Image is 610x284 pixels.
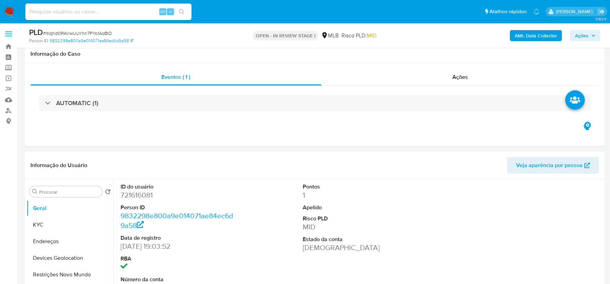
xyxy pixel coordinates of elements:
[303,222,417,232] dd: MID
[32,189,38,194] button: Procurar
[489,8,527,15] span: Atalhos rápidos
[27,200,113,217] button: Geral
[533,9,539,15] a: Notificações
[342,32,377,39] span: Risco PLD:
[121,204,235,211] dt: Person ID
[39,95,591,111] div: AUTOMATIC (1)
[27,266,113,283] button: Restrições Novo Mundo
[556,8,595,15] p: leticia.siqueira@mercadolivre.com
[56,99,98,107] h3: AUTOMATIC (1)
[575,30,589,41] span: Ações
[161,73,190,81] span: Eventos ( 1 )
[105,189,110,196] button: Retornar ao pedido padrão
[39,189,99,195] input: Procurar
[169,8,171,15] span: s
[510,30,562,41] button: AML Data Collector
[25,7,192,16] input: Pesquise usuários ou casos...
[29,27,43,38] b: PLD
[50,38,133,44] a: 9832298e800a9e014071ae84ec6d9a58
[452,73,468,81] span: Ações
[27,250,113,266] button: Devices Geolocation
[29,38,48,44] b: Person ID
[27,233,113,250] button: Endereços
[303,204,417,211] dt: Apelido
[30,162,87,169] h1: Informação do Usuário
[598,8,605,15] a: Sair
[367,31,377,39] span: MID
[303,236,417,243] dt: Estado da conta
[515,30,557,41] b: AML Data Collector
[121,190,235,200] dd: 721616081
[507,157,599,174] button: Veja aparência por pessoa
[30,51,599,57] h1: Informação do Caso
[303,190,417,200] dd: 1
[43,30,112,37] span: # rKqhd0PAVwUuYhn7PYo1AdBO
[253,31,318,40] p: OPEN - IN REVIEW STAGE I
[121,241,235,251] dd: [DATE] 19:03:52
[516,157,583,174] span: Veja aparência por pessoa
[321,32,339,39] div: MLB
[121,234,235,242] dt: Data de registro
[570,30,600,41] button: Ações
[121,183,235,191] dt: ID do usuário
[160,8,166,15] span: Alt
[121,211,233,230] a: 9832298e800a9e014071ae84ec6d9a58
[175,7,189,17] button: search-icon
[121,255,235,263] dt: RBA
[303,215,417,222] dt: Risco PLD
[121,276,235,283] dt: Número da conta
[27,217,113,233] button: KYC
[303,243,417,253] dd: [DEMOGRAPHIC_DATA]
[303,183,417,191] dt: Pontos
